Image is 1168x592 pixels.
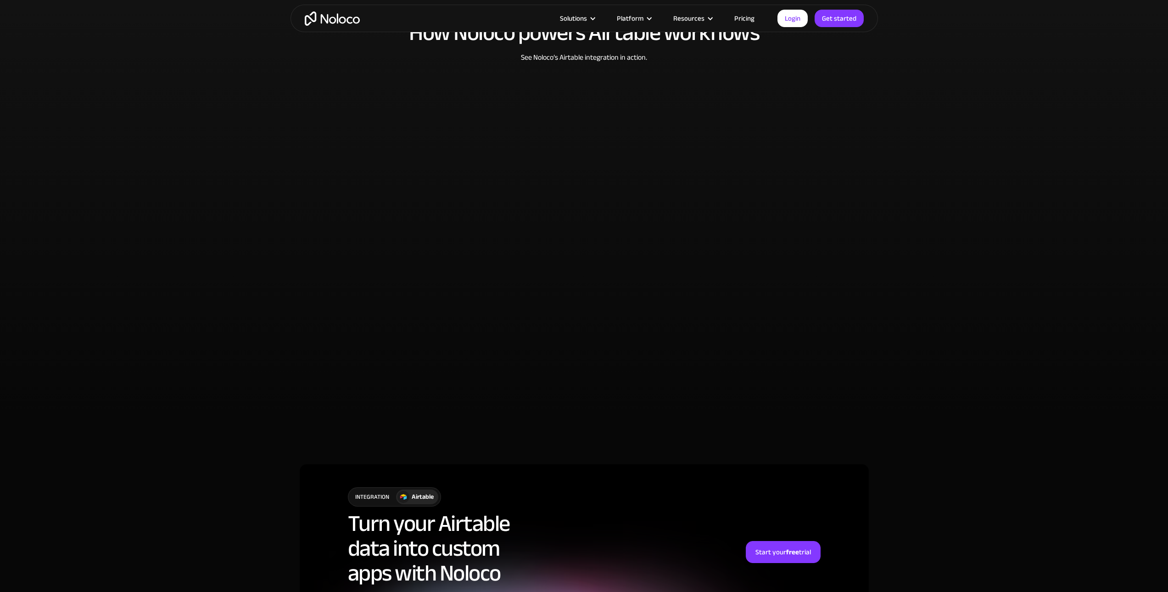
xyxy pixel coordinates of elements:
div: Airtable [412,492,434,502]
a: Get started [815,10,864,27]
a: home [305,11,360,26]
a: Login [777,10,808,27]
h2: Turn your Airtable data into custom apps with Noloco [348,511,510,586]
div: Solutions [548,12,605,24]
div: Platform [605,12,662,24]
div: Platform [617,12,643,24]
a: Start yourfreetrial [746,541,821,563]
strong: free [786,546,799,558]
div: See Noloco’s Airtable integration in action. [300,52,869,77]
a: Pricing [723,12,766,24]
div: Resources [662,12,723,24]
div: Resources [673,12,704,24]
div: integration [348,488,396,506]
div: Start your trial [755,546,811,558]
div: Solutions [560,12,587,24]
h2: How Noloco powers Airtable workflows [300,20,869,45]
